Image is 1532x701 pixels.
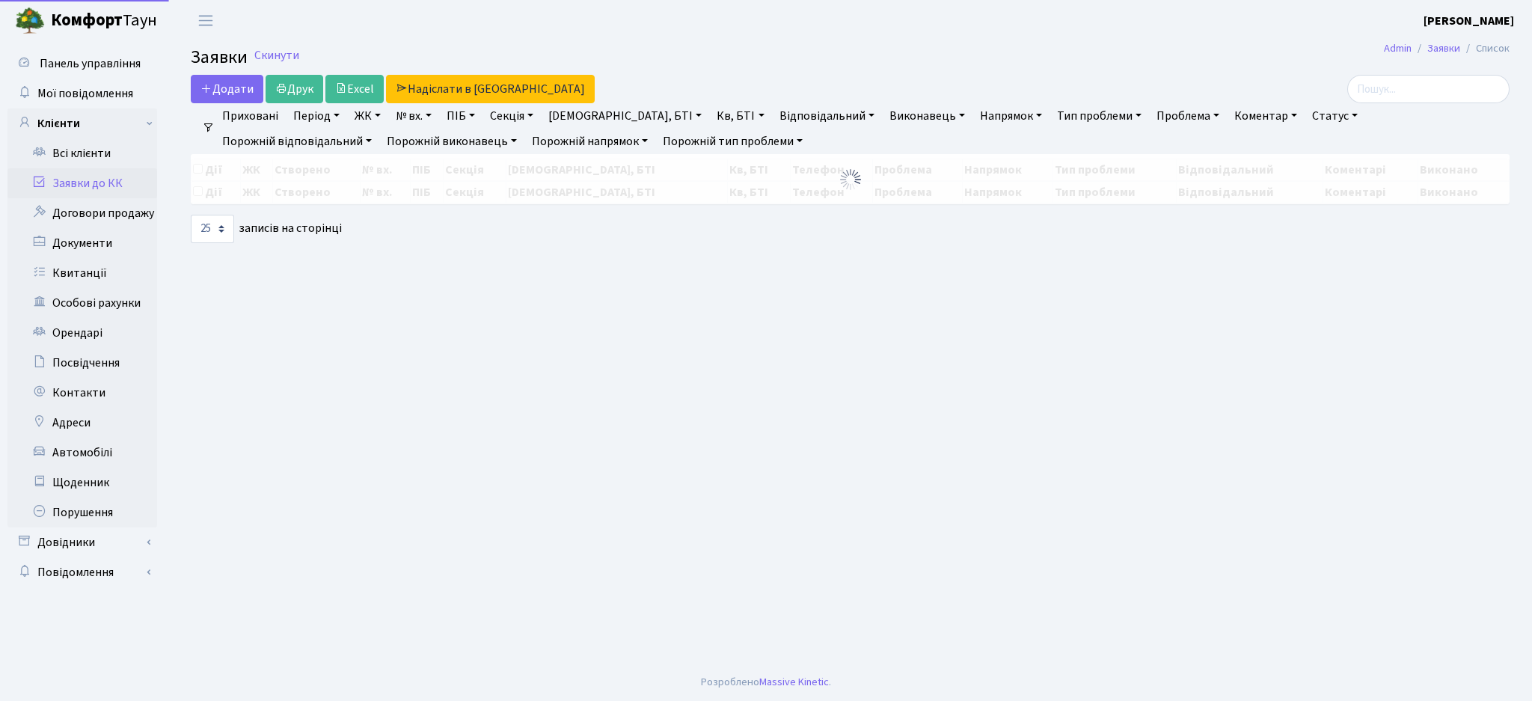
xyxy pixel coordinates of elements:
[7,168,157,198] a: Заявки до КК
[40,55,141,72] span: Панель управління
[7,378,157,408] a: Контакти
[839,168,862,192] img: Обробка...
[773,103,880,129] a: Відповідальний
[15,6,45,36] img: logo.png
[1427,40,1460,56] a: Заявки
[7,527,157,557] a: Довідники
[37,85,133,102] span: Мої повідомлення
[1424,13,1514,29] b: [PERSON_NAME]
[1347,75,1510,103] input: Пошук...
[266,75,323,103] a: Друк
[7,198,157,228] a: Договори продажу
[191,44,248,70] span: Заявки
[526,129,654,154] a: Порожній напрямок
[1051,103,1148,129] a: Тип проблеми
[657,129,809,154] a: Порожній тип проблеми
[191,215,234,243] select: записів на сторінці
[1384,40,1412,56] a: Admin
[200,81,254,97] span: Додати
[7,468,157,498] a: Щоденник
[191,215,342,243] label: записів на сторінці
[7,318,157,348] a: Орендарі
[325,75,384,103] a: Excel
[759,674,829,690] a: Massive Kinetic
[287,103,346,129] a: Період
[711,103,770,129] a: Кв, БТІ
[254,49,299,63] a: Скинути
[7,138,157,168] a: Всі клієнти
[484,103,539,129] a: Секція
[7,108,157,138] a: Клієнти
[701,674,831,691] div: Розроблено .
[7,288,157,318] a: Особові рахунки
[974,103,1048,129] a: Напрямок
[187,8,224,33] button: Переключити навігацію
[349,103,387,129] a: ЖК
[7,49,157,79] a: Панель управління
[51,8,157,34] span: Таун
[7,438,157,468] a: Автомобілі
[7,498,157,527] a: Порушення
[7,348,157,378] a: Посвідчення
[1228,103,1303,129] a: Коментар
[191,75,263,103] a: Додати
[7,258,157,288] a: Квитанції
[1306,103,1364,129] a: Статус
[7,408,157,438] a: Адреси
[216,103,284,129] a: Приховані
[386,75,595,103] a: Надіслати в [GEOGRAPHIC_DATA]
[1424,12,1514,30] a: [PERSON_NAME]
[51,8,123,32] b: Комфорт
[7,557,157,587] a: Повідомлення
[1361,33,1532,64] nav: breadcrumb
[390,103,438,129] a: № вх.
[381,129,523,154] a: Порожній виконавець
[441,103,481,129] a: ПІБ
[883,103,971,129] a: Виконавець
[542,103,708,129] a: [DEMOGRAPHIC_DATA], БТІ
[1150,103,1225,129] a: Проблема
[216,129,378,154] a: Порожній відповідальний
[7,228,157,258] a: Документи
[7,79,157,108] a: Мої повідомлення
[1460,40,1510,57] li: Список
